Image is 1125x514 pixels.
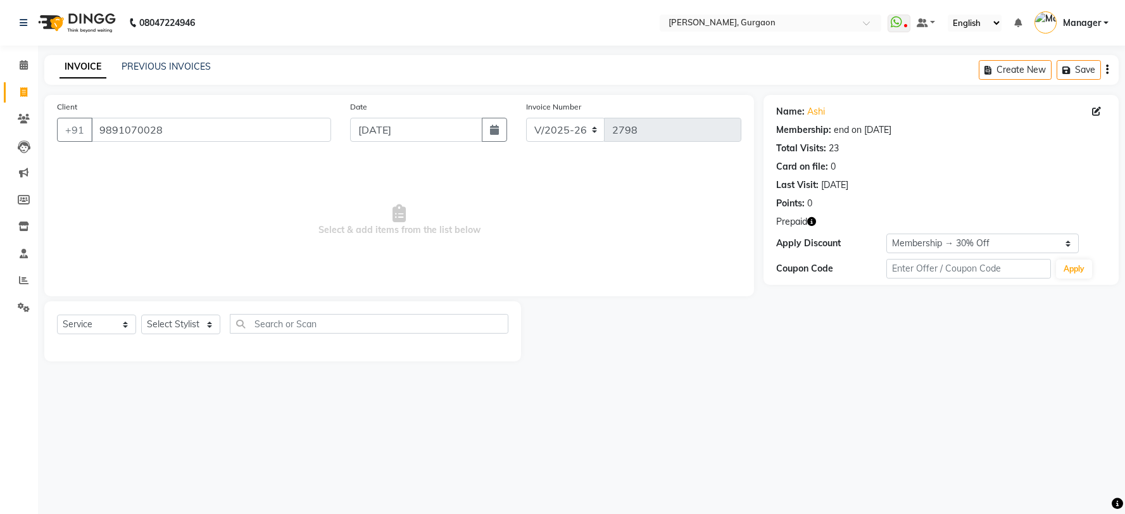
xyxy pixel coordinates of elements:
div: 23 [829,142,839,155]
div: 0 [807,197,812,210]
span: Prepaid [776,215,807,229]
span: Select & add items from the list below [57,157,741,284]
input: Enter Offer / Coupon Code [886,259,1051,279]
span: Manager [1063,16,1101,30]
button: Apply [1056,260,1092,279]
div: Points: [776,197,805,210]
div: end on [DATE] [834,123,891,137]
div: Total Visits: [776,142,826,155]
div: Apply Discount [776,237,886,250]
button: Save [1057,60,1101,80]
a: Ashi [807,105,825,118]
div: [DATE] [821,179,848,192]
div: Name: [776,105,805,118]
div: Last Visit: [776,179,819,192]
div: Coupon Code [776,262,886,275]
label: Date [350,101,367,113]
a: INVOICE [60,56,106,78]
a: PREVIOUS INVOICES [122,61,211,72]
button: +91 [57,118,92,142]
b: 08047224946 [139,5,195,41]
label: Client [57,101,77,113]
input: Search or Scan [230,314,508,334]
div: Card on file: [776,160,828,173]
img: logo [32,5,119,41]
div: Membership: [776,123,831,137]
label: Invoice Number [526,101,581,113]
button: Create New [979,60,1052,80]
img: Manager [1034,11,1057,34]
div: 0 [831,160,836,173]
input: Search by Name/Mobile/Email/Code [91,118,331,142]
